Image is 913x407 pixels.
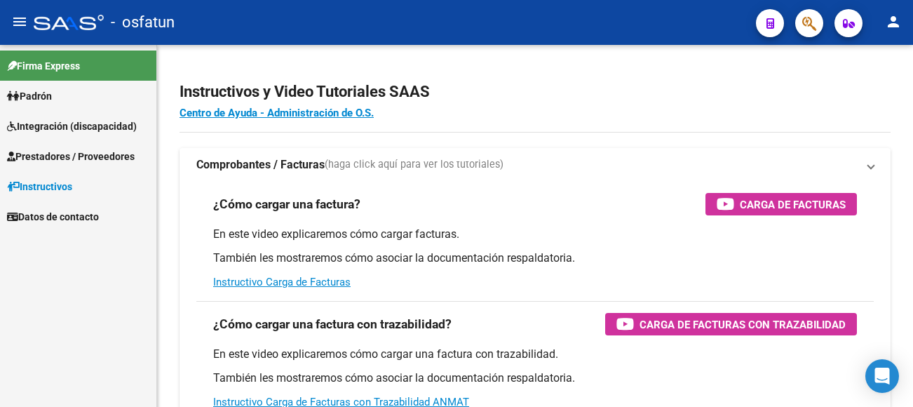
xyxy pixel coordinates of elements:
[7,58,80,74] span: Firma Express
[7,119,137,134] span: Integración (discapacidad)
[7,179,72,194] span: Instructivos
[196,157,325,173] strong: Comprobantes / Facturas
[213,276,351,288] a: Instructivo Carga de Facturas
[7,209,99,225] span: Datos de contacto
[213,251,857,266] p: También les mostraremos cómo asociar la documentación respaldatoria.
[213,314,452,334] h3: ¿Cómo cargar una factura con trazabilidad?
[7,88,52,104] span: Padrón
[705,193,857,215] button: Carga de Facturas
[7,149,135,164] span: Prestadores / Proveedores
[180,148,891,182] mat-expansion-panel-header: Comprobantes / Facturas(haga click aquí para ver los tutoriales)
[213,194,360,214] h3: ¿Cómo cargar una factura?
[865,359,899,393] div: Open Intercom Messenger
[213,347,857,362] p: En este video explicaremos cómo cargar una factura con trazabilidad.
[885,13,902,30] mat-icon: person
[640,316,846,333] span: Carga de Facturas con Trazabilidad
[605,313,857,335] button: Carga de Facturas con Trazabilidad
[180,107,374,119] a: Centro de Ayuda - Administración de O.S.
[213,371,857,386] p: También les mostraremos cómo asociar la documentación respaldatoria.
[11,13,28,30] mat-icon: menu
[325,157,503,173] span: (haga click aquí para ver los tutoriales)
[180,79,891,105] h2: Instructivos y Video Tutoriales SAAS
[740,196,846,213] span: Carga de Facturas
[111,7,175,38] span: - osfatun
[213,227,857,242] p: En este video explicaremos cómo cargar facturas.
